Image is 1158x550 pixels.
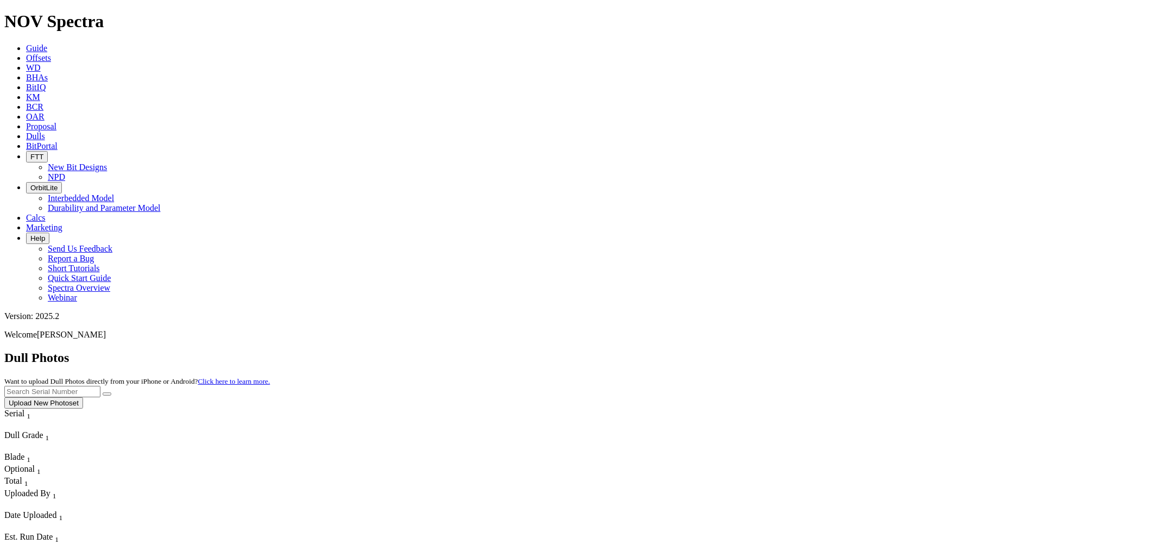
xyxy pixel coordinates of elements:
button: OrbitLite [26,182,62,193]
span: Date Uploaded [4,510,56,520]
div: Sort None [4,489,130,510]
span: Blade [4,452,24,461]
div: Date Uploaded Sort None [4,510,86,522]
span: Sort None [24,476,28,485]
div: Sort None [4,510,86,532]
div: Column Menu [4,442,80,452]
sub: 1 [46,434,49,442]
a: Proposal [26,122,56,131]
div: Dull Grade Sort None [4,430,80,442]
a: Send Us Feedback [48,244,112,253]
div: Sort None [4,476,42,488]
small: Want to upload Dull Photos directly from your iPhone or Android? [4,377,270,385]
div: Sort None [4,409,50,430]
p: Welcome [4,330,1154,340]
a: Spectra Overview [48,283,110,292]
a: Dulls [26,132,45,141]
div: Sort None [4,464,42,476]
div: Optional Sort None [4,464,42,476]
button: FTT [26,151,48,162]
span: OrbitLite [30,184,58,192]
a: Durability and Parameter Model [48,203,161,212]
button: Help [26,233,49,244]
a: KM [26,92,40,102]
sub: 1 [55,535,59,543]
span: Sort None [53,489,56,498]
a: Calcs [26,213,46,222]
span: Sort None [46,430,49,440]
div: Version: 2025.2 [4,311,1154,321]
a: New Bit Designs [48,162,107,172]
a: Webinar [48,293,77,302]
a: BCR [26,102,43,111]
div: Serial Sort None [4,409,50,421]
span: Sort None [55,532,59,541]
span: Optional [4,464,35,473]
div: Sort None [4,452,42,464]
div: Column Menu [4,522,86,532]
span: FTT [30,153,43,161]
a: Offsets [26,53,51,62]
div: Blade Sort None [4,452,42,464]
sub: 1 [27,455,30,464]
span: Est. Run Date [4,532,53,541]
span: Uploaded By [4,489,50,498]
a: Short Tutorials [48,264,100,273]
a: BitPortal [26,141,58,151]
h2: Dull Photos [4,351,1154,365]
div: Sort None [4,430,80,452]
span: Sort None [37,464,41,473]
a: OAR [26,112,45,121]
input: Search Serial Number [4,386,100,397]
a: WD [26,63,41,72]
a: BitIQ [26,83,46,92]
sub: 1 [37,467,41,476]
span: Sort None [59,510,62,520]
div: Est. Run Date Sort None [4,532,80,544]
a: Marketing [26,223,62,232]
sub: 1 [59,514,62,522]
div: Total Sort None [4,476,42,488]
sub: 1 [24,480,28,488]
sub: 1 [53,492,56,500]
a: Interbedded Model [48,193,114,203]
sub: 1 [27,412,30,420]
a: NPD [48,172,65,182]
div: Column Menu [4,501,130,510]
span: Sort None [27,452,30,461]
span: Dull Grade [4,430,43,440]
span: Sort None [27,409,30,418]
div: Uploaded By Sort None [4,489,130,501]
a: Guide [26,43,47,53]
div: Column Menu [4,421,50,430]
button: Upload New Photoset [4,397,83,409]
span: Help [30,234,45,242]
span: Total [4,476,22,485]
a: Click here to learn more. [198,377,270,385]
span: Serial [4,409,24,418]
a: Report a Bug [48,254,94,263]
a: Quick Start Guide [48,273,111,283]
span: [PERSON_NAME] [37,330,106,339]
h1: NOV Spectra [4,11,1154,32]
a: BHAs [26,73,48,82]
